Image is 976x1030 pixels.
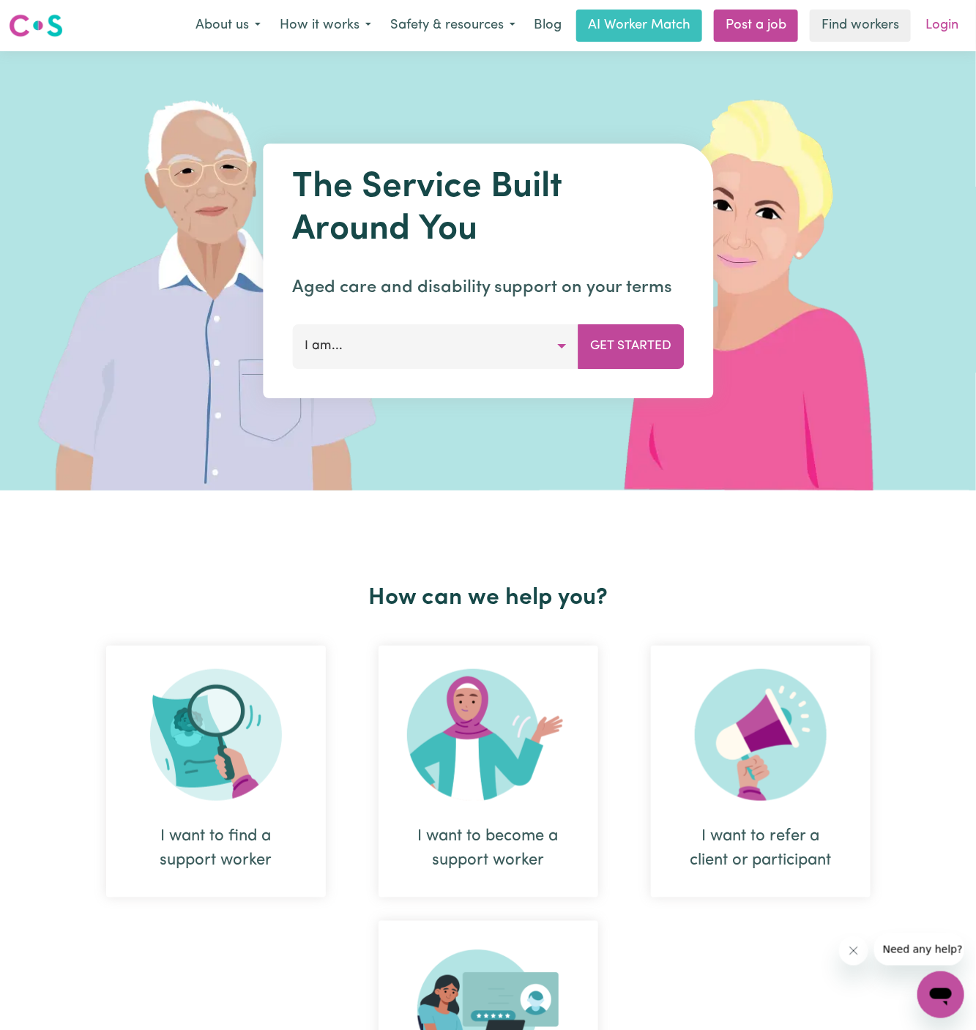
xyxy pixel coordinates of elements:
[686,824,835,873] div: I want to refer a client or participant
[695,669,827,801] img: Refer
[141,824,291,873] div: I want to find a support worker
[9,9,63,42] a: Careseekers logo
[714,10,798,42] a: Post a job
[80,584,897,612] h2: How can we help you?
[917,971,964,1018] iframe: Button to launch messaging window
[874,933,964,966] iframe: Message from company
[525,10,570,42] a: Blog
[578,324,684,368] button: Get Started
[810,10,911,42] a: Find workers
[414,824,563,873] div: I want to become a support worker
[186,10,270,41] button: About us
[651,646,871,897] div: I want to refer a client or participant
[839,936,868,966] iframe: Close message
[379,646,598,897] div: I want to become a support worker
[9,12,63,39] img: Careseekers logo
[292,167,684,251] h1: The Service Built Around You
[381,10,525,41] button: Safety & resources
[292,324,578,368] button: I am...
[292,275,684,301] p: Aged care and disability support on your terms
[150,669,282,801] img: Search
[917,10,967,42] a: Login
[106,646,326,897] div: I want to find a support worker
[407,669,570,801] img: Become Worker
[576,10,702,42] a: AI Worker Match
[270,10,381,41] button: How it works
